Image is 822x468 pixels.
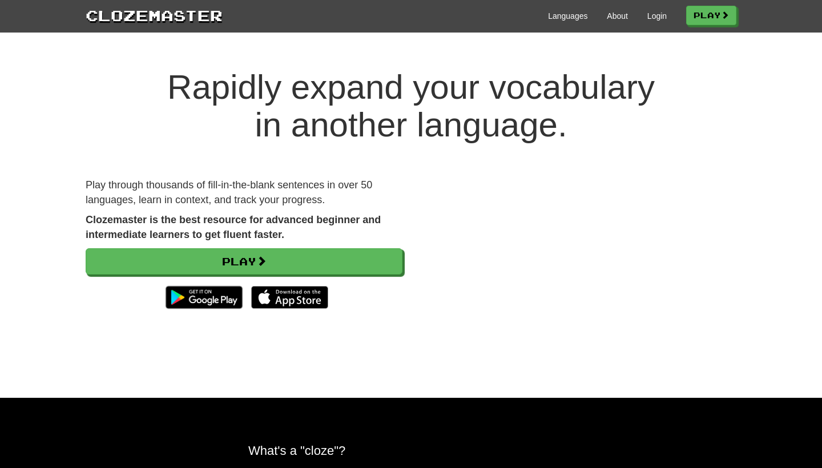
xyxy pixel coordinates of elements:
[686,6,736,25] a: Play
[160,280,248,314] img: Get it on Google Play
[86,248,402,275] a: Play
[251,286,328,309] img: Download_on_the_App_Store_Badge_US-UK_135x40-25178aeef6eb6b83b96f5f2d004eda3bffbb37122de64afbaef7...
[607,10,628,22] a: About
[86,214,381,240] strong: Clozemaster is the best resource for advanced beginner and intermediate learners to get fluent fa...
[548,10,587,22] a: Languages
[86,5,223,26] a: Clozemaster
[647,10,667,22] a: Login
[248,443,574,458] h2: What's a "cloze"?
[86,178,402,207] p: Play through thousands of fill-in-the-blank sentences in over 50 languages, learn in context, and...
